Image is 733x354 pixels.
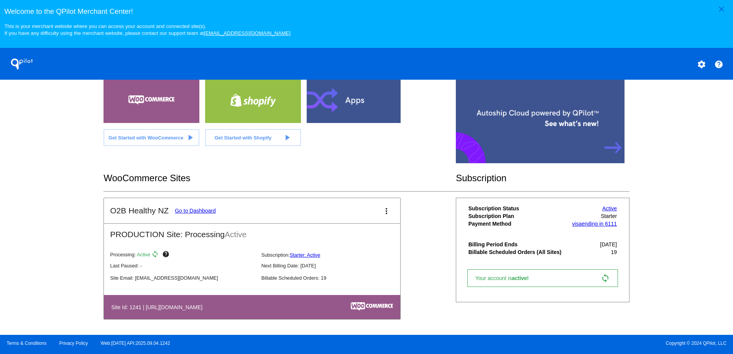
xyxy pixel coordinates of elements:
a: Your account isactive! sync [467,269,618,287]
a: Terms & Conditions [7,341,46,346]
mat-icon: help [714,60,723,69]
h4: Site Id: 1241 | [URL][DOMAIN_NAME] [111,304,206,310]
p: Subscription: [261,252,406,258]
p: Processing: [110,251,255,260]
span: Active [137,252,150,258]
a: Go to Dashboard [175,208,216,214]
span: active! [512,275,532,281]
span: [DATE] [600,241,617,247]
h2: O2B Healthy NZ [110,206,169,215]
th: Billable Scheduled Orders (All Sites) [468,249,568,256]
span: 19 [611,249,617,255]
th: Subscription Plan [468,213,568,220]
span: Copyright © 2024 QPilot, LLC [373,341,726,346]
mat-icon: sync [601,274,610,283]
span: Starter [601,213,617,219]
mat-icon: help [162,251,171,260]
a: [EMAIL_ADDRESS][DOMAIN_NAME] [204,30,291,36]
mat-icon: settings [697,60,706,69]
p: Last Paused: - [110,263,255,269]
h1: QPilot [7,56,37,72]
th: Billing Period Ends [468,241,568,248]
a: Privacy Policy [59,341,88,346]
span: Get Started with Shopify [215,135,272,141]
img: c53aa0e5-ae75-48aa-9bee-956650975ee5 [351,302,393,311]
p: Site Email: [EMAIL_ADDRESS][DOMAIN_NAME] [110,275,255,281]
h2: PRODUCTION Site: Processing [104,224,400,239]
small: This is your merchant website where you can access your account and connected site(s). If you hav... [4,23,290,36]
mat-icon: close [717,5,726,14]
a: Active [602,205,617,211]
th: Subscription Status [468,205,568,212]
a: Get Started with Shopify [205,129,301,146]
h2: WooCommerce Sites [104,173,456,184]
th: Payment Method [468,220,568,227]
mat-icon: play_arrow [283,133,292,142]
a: Web:[DATE] API:2025.09.04.1242 [101,341,170,346]
a: visaending in 6111 [572,221,617,227]
a: Starter: Active [290,252,320,258]
span: Get Started with WooCommerce [108,135,183,141]
h2: Subscription [456,173,629,184]
span: visa [572,221,582,227]
p: Billable Scheduled Orders: 19 [261,275,406,281]
mat-icon: more_vert [382,206,391,216]
mat-icon: play_arrow [186,133,195,142]
span: Your account is [475,275,537,281]
span: Active [225,230,247,239]
p: Next Billing Date: [DATE] [261,263,406,269]
mat-icon: sync [151,251,161,260]
a: Get Started with WooCommerce [104,129,199,146]
h3: Welcome to the QPilot Merchant Center! [4,7,728,16]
